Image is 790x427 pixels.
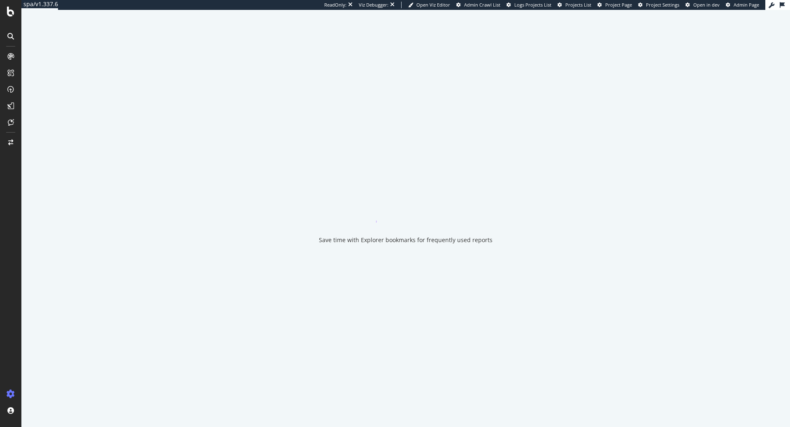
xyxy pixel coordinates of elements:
a: Open Viz Editor [408,2,450,8]
a: Admin Page [726,2,759,8]
a: Logs Projects List [507,2,551,8]
a: Projects List [558,2,591,8]
div: Viz Debugger: [359,2,388,8]
span: Admin Page [734,2,759,8]
span: Open in dev [693,2,720,8]
a: Project Settings [638,2,679,8]
a: Admin Crawl List [456,2,500,8]
span: Project Settings [646,2,679,8]
div: Save time with Explorer bookmarks for frequently used reports [319,236,493,244]
span: Admin Crawl List [464,2,500,8]
span: Open Viz Editor [416,2,450,8]
div: animation [376,193,435,223]
div: ReadOnly: [324,2,346,8]
span: Projects List [565,2,591,8]
span: Project Page [605,2,632,8]
a: Project Page [597,2,632,8]
a: Open in dev [685,2,720,8]
span: Logs Projects List [514,2,551,8]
